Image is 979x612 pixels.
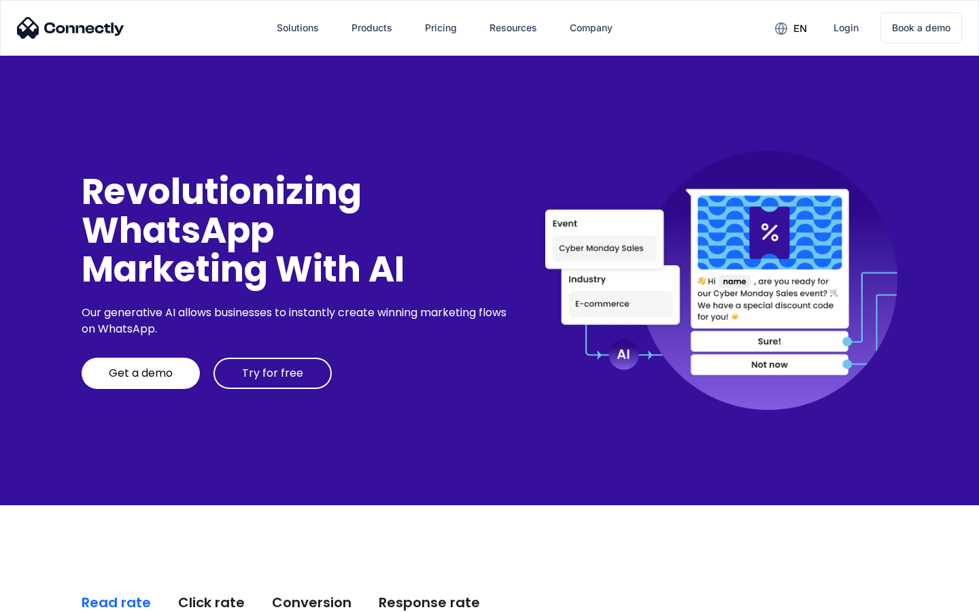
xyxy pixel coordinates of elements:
div: Response rate [379,593,480,612]
a: Pricing [414,12,468,44]
div: Resources [489,18,537,37]
div: Pricing [425,18,457,37]
div: Conversion [272,593,351,612]
a: Book a demo [880,12,962,44]
div: Company [570,18,613,37]
div: Click rate [178,593,245,612]
div: Read rate [82,593,151,612]
a: Get a demo [82,358,200,389]
div: Revolutionizing WhatsApp Marketing With AI [82,172,511,289]
div: Login [834,18,859,37]
div: Products [351,18,392,37]
div: Solutions [277,18,319,37]
div: Get a demo [109,367,173,380]
a: Login [823,12,870,44]
div: Try for free [242,367,303,380]
img: Connectly Logo [17,17,124,39]
div: Our generative AI allows businesses to instantly create winning marketing flows on WhatsApp. [82,305,511,337]
div: en [793,19,807,38]
a: Try for free [213,358,332,389]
